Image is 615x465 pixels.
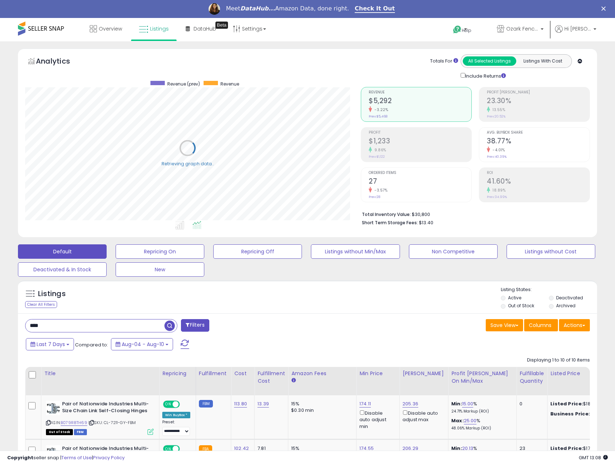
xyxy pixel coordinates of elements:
small: Prev: 40.39% [487,155,507,159]
label: Out of Stock [508,303,534,309]
button: Default [18,244,107,259]
a: Privacy Policy [93,454,125,461]
div: Profit [PERSON_NAME] on Min/Max [451,370,513,385]
small: -3.57% [372,188,387,193]
span: Help [462,27,471,33]
div: ASIN: [46,401,154,434]
div: Listed Price [550,370,612,377]
button: All Selected Listings [463,56,516,66]
span: Listings [150,25,169,32]
span: Revenue [369,91,471,95]
div: Tooltip anchor [215,22,228,29]
span: Ozark Fence & Supply [506,25,539,32]
span: All listings that are currently out of stock and unavailable for purchase on Amazon [46,429,73,435]
button: Columns [524,319,558,331]
div: Displaying 1 to 10 of 10 items [527,357,590,364]
label: Deactivated [556,295,583,301]
h2: 27 [369,177,471,187]
span: Ordered Items [369,171,471,175]
button: Repricing Off [213,244,302,259]
h5: Listings [38,289,66,299]
button: Last 7 Days [26,338,74,350]
button: Repricing On [116,244,204,259]
span: Hi [PERSON_NAME] [564,25,591,32]
small: FBA [199,445,212,453]
small: Prev: $5,468 [369,114,387,119]
span: OFF [179,446,190,452]
button: New [116,262,204,277]
small: -4.01% [490,147,505,153]
a: 20.13 [462,445,474,452]
strong: Copyright [7,454,33,461]
small: Amazon Fees. [291,377,295,384]
div: 0 [520,401,542,407]
div: Meet Amazon Data, done right. [226,5,349,12]
a: 25.00 [464,417,477,424]
b: Max: [451,417,464,424]
small: Prev: 28 [369,195,380,199]
button: Save View [486,319,523,331]
a: DataHub [180,18,222,40]
a: Help [447,20,485,41]
a: 174.55 [359,445,374,452]
a: Ozark Fence & Supply [491,18,549,41]
i: Get Help [453,25,462,34]
small: Prev: 34.99% [487,195,507,199]
div: % [451,445,511,459]
div: [PERSON_NAME] [402,370,445,377]
div: Repricing [162,370,193,377]
h2: 41.60% [487,177,590,187]
small: 13.55% [490,107,505,112]
li: $30,800 [362,210,584,218]
h2: 23.30% [487,97,590,106]
b: Listed Price: [550,400,583,407]
b: Total Inventory Value: [362,211,411,217]
b: Listed Price: [550,445,583,452]
div: Totals For [430,58,458,65]
span: DataHub [194,25,216,32]
div: Amazon Fees [291,370,353,377]
b: Min: [451,445,462,452]
a: 13.39 [257,400,269,408]
small: FBM [199,400,213,408]
h5: Analytics [36,56,84,68]
small: -3.22% [372,107,388,112]
span: Overview [99,25,122,32]
a: 113.80 [234,400,247,408]
span: ON [164,401,173,408]
h2: $1,233 [369,137,471,147]
img: Profile image for Georgie [209,3,220,15]
button: Listings without Cost [507,244,595,259]
div: Preset: [162,420,190,436]
span: Avg. Buybox Share [487,131,590,135]
span: OFF [179,401,190,408]
img: 41ZoPK76QDL._SL40_.jpg [46,401,60,415]
a: Listings [134,18,174,40]
label: Active [508,295,521,301]
a: 206.29 [402,445,418,452]
button: Non Competitive [409,244,498,259]
b: Pair of Nationwide Industries Multi-Size Chain Link Self-Closing Hinges [62,401,149,416]
span: $13.40 [419,219,433,226]
p: 48.06% Markup (ROI) [451,426,511,431]
b: Min: [451,400,462,407]
span: ON [164,446,173,452]
span: | SKU: CL-7211-GY-FBM [88,420,136,425]
small: Prev: 20.52% [487,114,505,119]
a: 102.42 [234,445,249,452]
a: Hi [PERSON_NAME] [555,25,596,41]
div: seller snap | | [7,455,125,461]
div: Disable auto adjust max [402,409,443,423]
div: Win BuyBox * [162,412,190,418]
small: Prev: $1,122 [369,155,385,159]
div: 7.81 [257,445,283,452]
button: Actions [559,319,590,331]
span: Compared to: [75,341,108,348]
a: 205.36 [402,400,418,408]
span: Profit [369,131,471,135]
i: DataHub... [240,5,275,12]
div: Clear All Filters [25,301,57,308]
span: Aug-04 - Aug-10 [122,341,164,348]
b: Business Price: [550,410,590,417]
div: $174.55 [550,445,610,452]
